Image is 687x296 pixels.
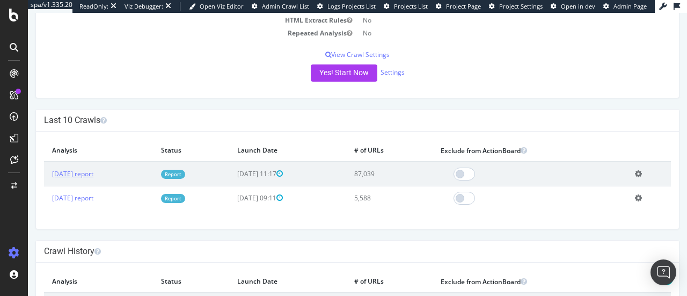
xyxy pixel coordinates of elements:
th: Exclude from ActionBoard [405,127,599,149]
span: Projects List [394,2,428,10]
th: # of URLs [318,258,405,280]
span: [DATE] 11:17 [209,156,255,165]
td: Repeated Analysis [16,14,330,26]
a: Project Settings [489,2,543,11]
h4: Last 10 Crawls [16,102,643,113]
div: Open Intercom Messenger [651,259,676,285]
th: Status [125,258,201,280]
td: 5,588 [318,173,405,197]
span: Admin Page [613,2,647,10]
h4: Crawl History [16,233,643,244]
th: # of URLs [318,127,405,149]
td: HTML Extract Rules [16,1,330,13]
a: [DATE] report [24,181,65,190]
div: Viz Debugger: [125,2,163,11]
span: Project Page [446,2,481,10]
a: [DATE] report [24,156,65,165]
div: ReadOnly: [79,2,108,11]
span: Admin Crawl List [262,2,309,10]
span: Open in dev [561,2,595,10]
span: Logs Projects List [327,2,376,10]
a: Admin Page [603,2,647,11]
td: No [330,1,643,13]
a: Open Viz Editor [189,2,244,11]
p: View Crawl Settings [16,37,643,46]
td: No [330,14,643,26]
td: 87,039 [318,149,405,174]
th: Status [125,127,201,149]
th: Exclude from ActionBoard [405,258,599,280]
th: Analysis [16,258,125,280]
span: Open Viz Editor [200,2,244,10]
a: Report [133,157,157,166]
a: Logs Projects List [317,2,376,11]
th: Launch Date [201,258,318,280]
a: Project Page [436,2,481,11]
a: Report [133,181,157,190]
a: Open in dev [551,2,595,11]
a: Settings [353,55,377,64]
button: Yes! Start Now [283,52,349,69]
th: Launch Date [201,127,318,149]
th: Analysis [16,127,125,149]
a: Projects List [384,2,428,11]
span: [DATE] 09:11 [209,181,255,190]
a: Admin Crawl List [252,2,309,11]
span: Project Settings [499,2,543,10]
